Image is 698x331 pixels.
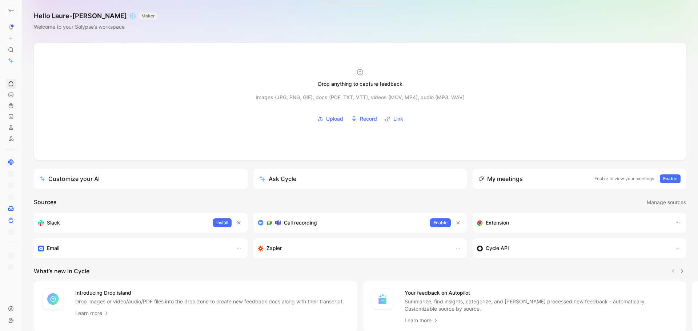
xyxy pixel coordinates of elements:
h3: Call recording [284,218,317,227]
button: Upload [315,113,346,124]
span: Enable [663,175,677,182]
h3: Zapier [266,244,282,253]
p: Summarize, find insights, categorize, and [PERSON_NAME] processed new feedback - automatically. C... [405,298,678,312]
button: Enable [430,218,451,227]
div: Sync your customers, send feedback and get updates in Slack [38,218,207,227]
h3: Cycle API [486,244,509,253]
div: Forward emails to your feedback inbox [38,244,229,253]
button: Enable [660,174,681,183]
span: Upload [326,114,343,123]
button: Ask Cycle [253,169,467,189]
h2: Sources [34,198,57,207]
h4: Your feedback on Autopilot [405,288,678,297]
h3: Email [47,244,59,253]
span: Install [216,219,228,226]
div: Record & transcribe meetings from Zoom, Meet & Teams. [258,218,425,227]
span: Enable [433,219,448,226]
h3: Slack [47,218,60,227]
div: My meetings [478,174,523,183]
a: Learn more [405,316,439,325]
p: Drop images or video/audio/PDF files into the drop zone to create new feedback docs along with th... [75,298,344,305]
h2: What’s new in Cycle [34,267,89,275]
div: Sync customers & send feedback from custom sources. Get inspired by our favorite use case [477,244,667,253]
button: Link [382,113,406,124]
a: Customize your AI [34,169,248,189]
button: Install [213,218,232,227]
div: Drop anything to capture feedback [318,80,402,88]
p: Enable to view your meetings [594,175,654,182]
img: Solypse [7,7,15,15]
h3: Extension [486,218,509,227]
button: MAKER [139,12,157,20]
div: Capture feedback from anywhere on the web [477,218,667,227]
span: Record [360,114,377,123]
h1: Hello Laure-[PERSON_NAME] ❄️ [34,12,157,20]
button: Record [349,113,380,124]
button: Manage sources [646,198,686,207]
div: Images (JPG, PNG, GIF), docs (PDF, TXT, VTT), videos (MOV, MP4), audio (MP3, WAV) [256,93,465,102]
div: Welcome to your Solypse’s workspace [34,23,157,31]
div: Ask Cycle [259,174,296,183]
div: Customize your AI [40,174,100,183]
div: Capture feedback from thousands of sources with Zapier (survey results, recordings, sheets, etc). [258,244,448,253]
a: Learn more [75,309,109,318]
button: Solypse [6,6,16,16]
h4: Introducing Drop island [75,288,344,297]
span: Link [393,114,403,123]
